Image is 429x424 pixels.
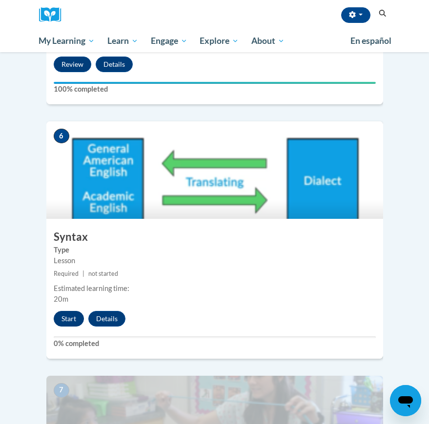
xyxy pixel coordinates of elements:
a: Learn [101,30,144,52]
button: Search [375,8,390,19]
div: Main menu [32,30,398,52]
a: Engage [144,30,194,52]
span: Learn [107,35,138,47]
label: 0% completed [54,338,376,349]
label: Type [54,245,376,255]
a: En español [344,31,398,51]
img: Course Image [46,121,383,219]
span: My Learning [39,35,95,47]
span: 6 [54,129,69,143]
button: Review [54,57,91,72]
span: Required [54,270,79,277]
span: Engage [151,35,187,47]
span: not started [88,270,118,277]
div: Lesson [54,255,376,266]
button: Account Settings [341,7,370,23]
span: En español [350,36,391,46]
a: Cox Campus [39,7,68,22]
a: Explore [193,30,245,52]
label: 100% completed [54,84,376,95]
iframe: Button to launch messaging window [390,385,421,416]
div: Estimated learning time: [54,283,376,294]
span: About [251,35,285,47]
h3: Syntax [46,230,383,245]
span: 20m [54,295,68,303]
img: Logo brand [39,7,68,22]
span: 7 [54,383,69,398]
a: About [245,30,291,52]
button: Start [54,311,84,327]
a: My Learning [33,30,102,52]
span: Explore [200,35,239,47]
span: | [82,270,84,277]
button: Details [88,311,125,327]
button: Details [96,57,133,72]
div: Your progress [54,82,376,84]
